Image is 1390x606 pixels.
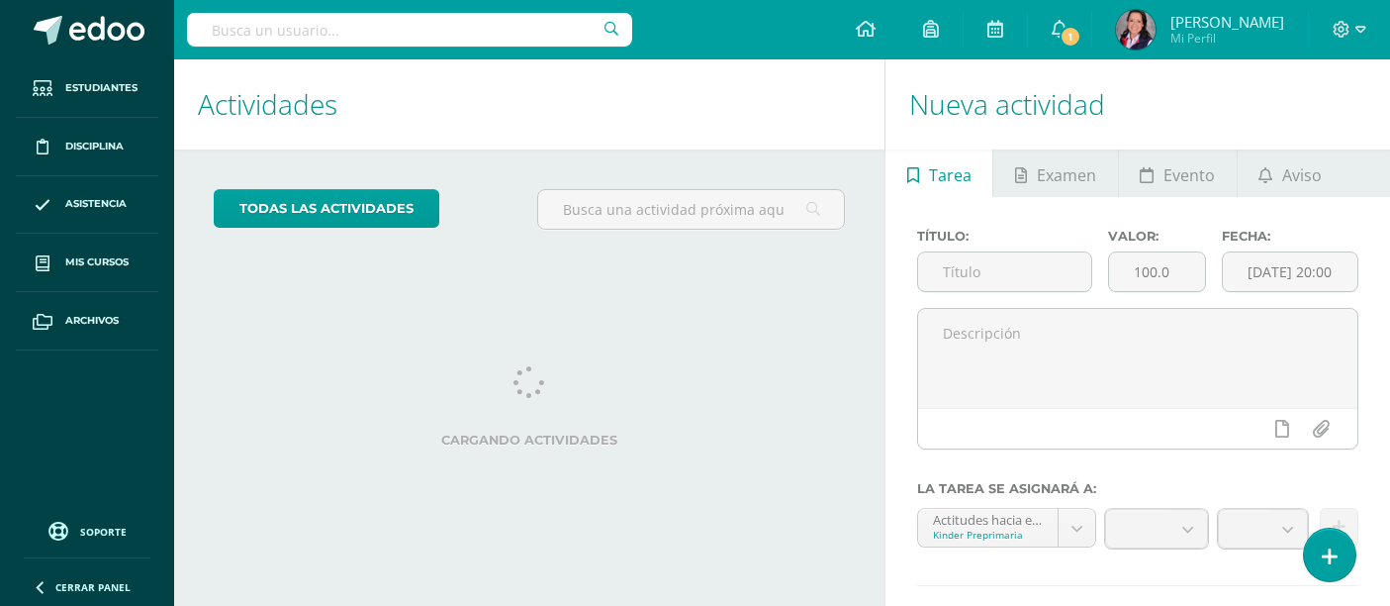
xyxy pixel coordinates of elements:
[1238,150,1344,197] a: Aviso
[16,176,158,235] a: Asistencia
[933,528,1043,542] div: Kinder Preprimaria
[16,234,158,292] a: Mis cursos
[1170,12,1284,32] span: [PERSON_NAME]
[65,139,124,154] span: Disciplina
[993,150,1117,197] a: Examen
[198,59,861,150] h1: Actividades
[65,313,119,329] span: Archivos
[16,59,158,118] a: Estudiantes
[933,509,1043,528] div: Actitudes hacia el aprendizaje 'C'
[929,151,972,199] span: Tarea
[918,252,1090,291] input: Título
[16,292,158,351] a: Archivos
[1060,26,1081,48] span: 1
[1116,10,1156,50] img: 7397c1c2467486c38d396df8278104f7.png
[538,190,844,229] input: Busca una actividad próxima aquí...
[885,150,992,197] a: Tarea
[1108,229,1206,244] label: Valor:
[80,525,127,539] span: Soporte
[1037,151,1096,199] span: Examen
[65,196,127,212] span: Asistencia
[1119,150,1237,197] a: Evento
[187,13,632,47] input: Busca un usuario...
[65,80,138,96] span: Estudiantes
[214,189,439,228] a: todas las Actividades
[917,481,1358,496] label: La tarea se asignará a:
[1223,252,1357,291] input: Fecha de entrega
[918,509,1095,547] a: Actitudes hacia el aprendizaje 'C'Kinder Preprimaria
[909,59,1366,150] h1: Nueva actividad
[55,580,131,594] span: Cerrar panel
[1222,229,1358,244] label: Fecha:
[65,254,129,270] span: Mis cursos
[1163,151,1215,199] span: Evento
[1109,252,1205,291] input: Puntos máximos
[917,229,1091,244] label: Título:
[24,517,150,544] a: Soporte
[16,118,158,176] a: Disciplina
[214,433,845,448] label: Cargando actividades
[1282,151,1322,199] span: Aviso
[1170,30,1284,47] span: Mi Perfil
